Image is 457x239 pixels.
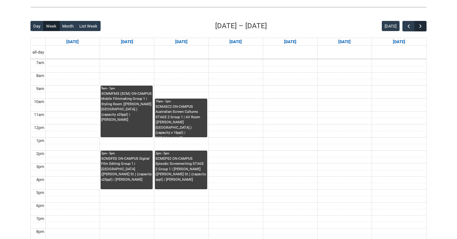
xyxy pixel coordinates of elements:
div: 6pm [35,203,45,209]
button: [DATE] [382,21,400,31]
div: 7am [35,60,45,66]
button: List Week [76,21,101,31]
div: SCMMFMS (SCM) ON-CAMPUS Mobile Filmmaking Group 1 | Styling Room ([PERSON_NAME][GEOGRAPHIC_DATA].... [101,91,152,123]
div: 2pm - 5pm [156,151,206,156]
button: Week [43,21,60,31]
h2: [DATE] – [DATE] [215,21,267,31]
div: SCMASC2 ON-CAMPUS Australian Screen Cultures STAGE 2 Group 1 | AV Room ([PERSON_NAME][GEOGRAPHIC_... [156,104,206,137]
div: 5pm [35,190,45,196]
div: 4pm [35,177,45,183]
span: all-day [31,49,45,55]
button: Day [30,21,43,31]
div: SCMEPS2 ON-CAMPUS Episodic Screenwriting STAGE 2 Group 1 | [PERSON_NAME] ([PERSON_NAME] St.) (cap... [156,156,206,183]
div: 9am [35,86,45,92]
div: 3pm [35,164,45,170]
div: 12pm [33,125,45,131]
a: Go to September 19, 2025 [337,38,352,46]
div: 2pm [35,151,45,157]
button: Next Week [414,21,427,31]
div: 11am [33,112,45,118]
a: Go to September 15, 2025 [120,38,135,46]
a: Go to September 17, 2025 [228,38,243,46]
div: 8am [35,73,45,79]
img: REDU_GREY_LINE [30,4,427,10]
a: Go to September 14, 2025 [65,38,80,46]
a: Go to September 18, 2025 [283,38,298,46]
div: SCMDFES ON-CAMPUS Digital Film Editing Group 1 | [GEOGRAPHIC_DATA] ([PERSON_NAME] St.) (capacity ... [101,156,152,183]
div: 2pm - 5pm [101,151,152,156]
a: Go to September 20, 2025 [392,38,407,46]
div: 8pm [35,229,45,235]
div: 10am [33,99,45,105]
div: 10am - 1pm [156,99,206,104]
div: 7pm [35,216,45,222]
a: Go to September 16, 2025 [174,38,189,46]
button: Month [59,21,77,31]
div: 9am - 1pm [101,86,152,91]
div: 1pm [35,138,45,144]
button: Previous Week [402,21,414,31]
